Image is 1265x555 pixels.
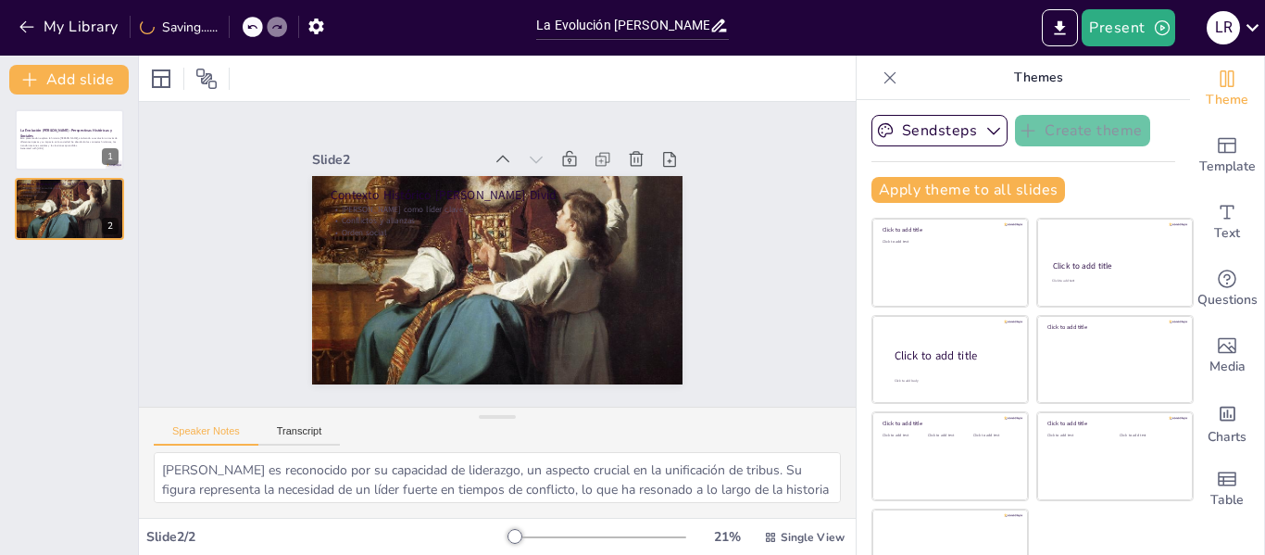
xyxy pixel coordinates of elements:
span: Position [195,68,218,90]
p: Themes [905,56,1171,100]
span: Template [1199,157,1256,177]
button: Create theme [1015,115,1150,146]
span: Table [1210,490,1244,511]
div: Get real-time input from your audience [1190,256,1264,322]
p: Generated with [URL] [20,147,119,151]
div: Click to add text [1052,279,1175,284]
button: Add slide [9,65,129,95]
button: Speaker Notes [154,425,258,446]
div: Click to add title [883,226,1015,233]
textarea: [PERSON_NAME] es reconocido por su capacidad de liderazgo, un aspecto crucial en la unificación d... [154,452,841,503]
div: Click to add text [883,434,924,438]
p: Contexto Histórico [PERSON_NAME] Divid [393,197,672,408]
p: Contexto Histórico [PERSON_NAME] Divid [20,182,119,187]
button: Sendsteps [871,115,1008,146]
p: Orden social [20,193,119,196]
span: Media [1209,357,1246,377]
div: Click to add text [973,434,1015,438]
div: Click to add text [1120,434,1178,438]
div: Click to add text [928,434,970,438]
div: Change the overall theme [1190,56,1264,122]
div: 1 [15,109,124,170]
div: Click to add title [1053,260,1176,271]
div: Add a table [1190,456,1264,523]
div: 21 % [705,528,749,546]
span: Text [1214,223,1240,244]
div: Layout [146,64,176,94]
p: Orden social [372,170,648,375]
div: Click to add title [895,347,1013,363]
p: Esta presentación explora la historia [PERSON_NAME], analizando su evolución a través de diferent... [20,137,119,147]
button: My Library [14,12,126,42]
div: Click to add body [895,378,1011,383]
button: l r [1207,9,1240,46]
div: 2 [102,218,119,234]
button: Apply theme to all slides [871,177,1065,203]
p: [PERSON_NAME] como líder clave [20,186,119,190]
input: Insert title [536,12,709,39]
div: Add charts and graphs [1190,389,1264,456]
strong: La Evolución [PERSON_NAME]: Perspectivas Históricas y Sociales [20,129,112,139]
div: 1 [102,148,119,165]
p: Conflictos y alianzas [20,190,119,194]
div: 2 [15,178,124,239]
div: Click to add title [1047,420,1180,427]
button: Export to PowerPoint [1042,9,1078,46]
p: [PERSON_NAME] como líder clave [385,188,661,394]
div: Add ready made slides [1190,122,1264,189]
span: Theme [1206,90,1248,110]
div: l r [1207,11,1240,44]
div: Click to add text [1047,434,1106,438]
div: Click to add title [1047,323,1180,331]
div: Click to add title [883,420,1015,427]
div: Add text boxes [1190,189,1264,256]
button: Transcript [258,425,341,446]
div: Slide 2 / 2 [146,528,508,546]
div: Saving...... [140,19,218,36]
span: Questions [1197,290,1258,310]
button: Present [1082,9,1174,46]
div: Slide 2 [560,215,708,330]
p: Conflictos y alianzas [379,179,655,385]
span: Single View [781,530,845,545]
span: Charts [1208,427,1246,448]
div: Add images, graphics, shapes or video [1190,322,1264,389]
div: Click to add text [883,240,1015,245]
